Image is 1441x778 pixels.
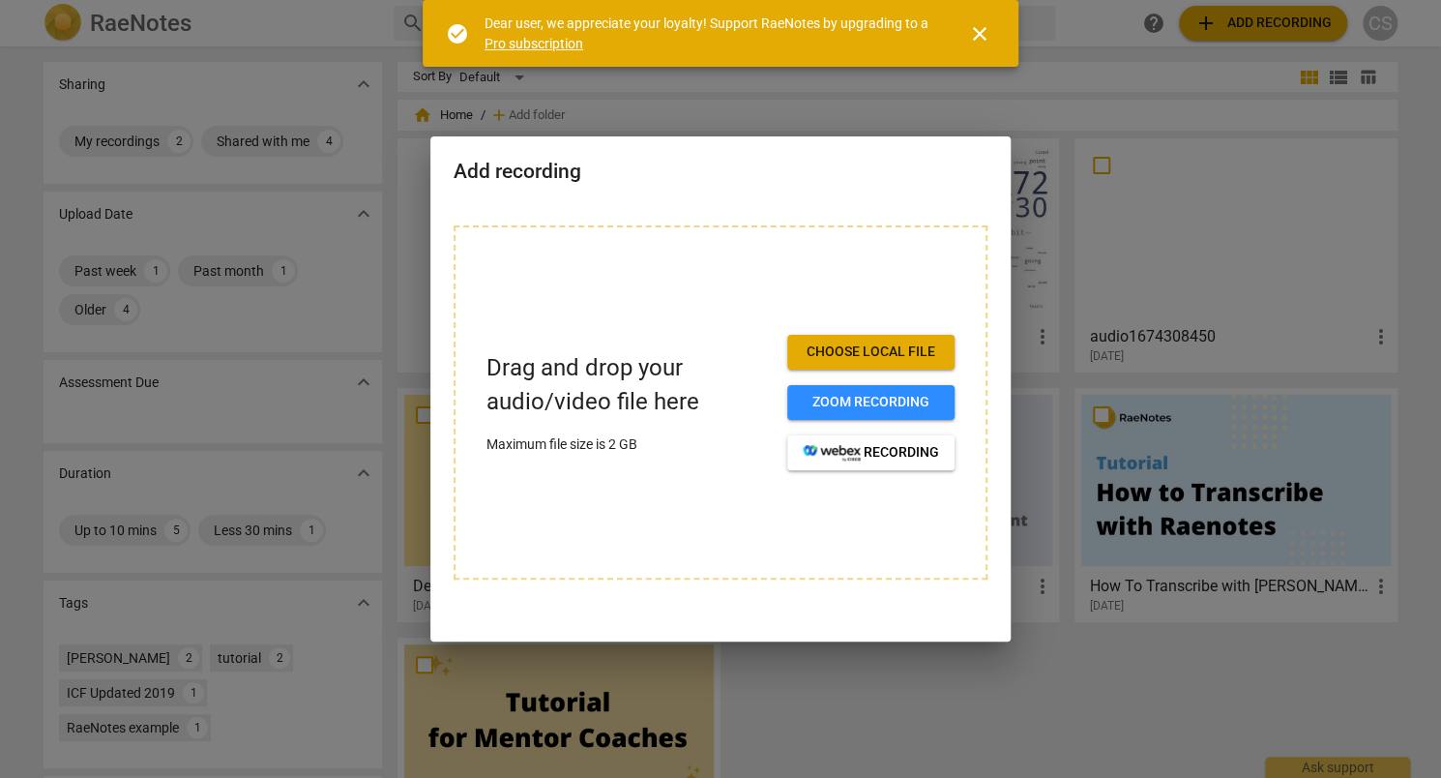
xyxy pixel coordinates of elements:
span: check_circle [446,22,469,45]
button: recording [787,435,955,470]
span: recording [803,443,939,463]
h2: Add recording [454,160,987,184]
button: Zoom recording [787,385,955,420]
button: Choose local file [787,335,955,370]
div: Dear user, we appreciate your loyalty! Support RaeNotes by upgrading to a [485,14,933,53]
p: Maximum file size is 2 GB [486,434,772,455]
span: Choose local file [803,343,939,362]
p: Drag and drop your audio/video file here [486,351,772,419]
a: Pro subscription [485,36,583,51]
span: Zoom recording [803,393,939,412]
span: close [968,22,991,45]
button: Close [956,11,1003,57]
